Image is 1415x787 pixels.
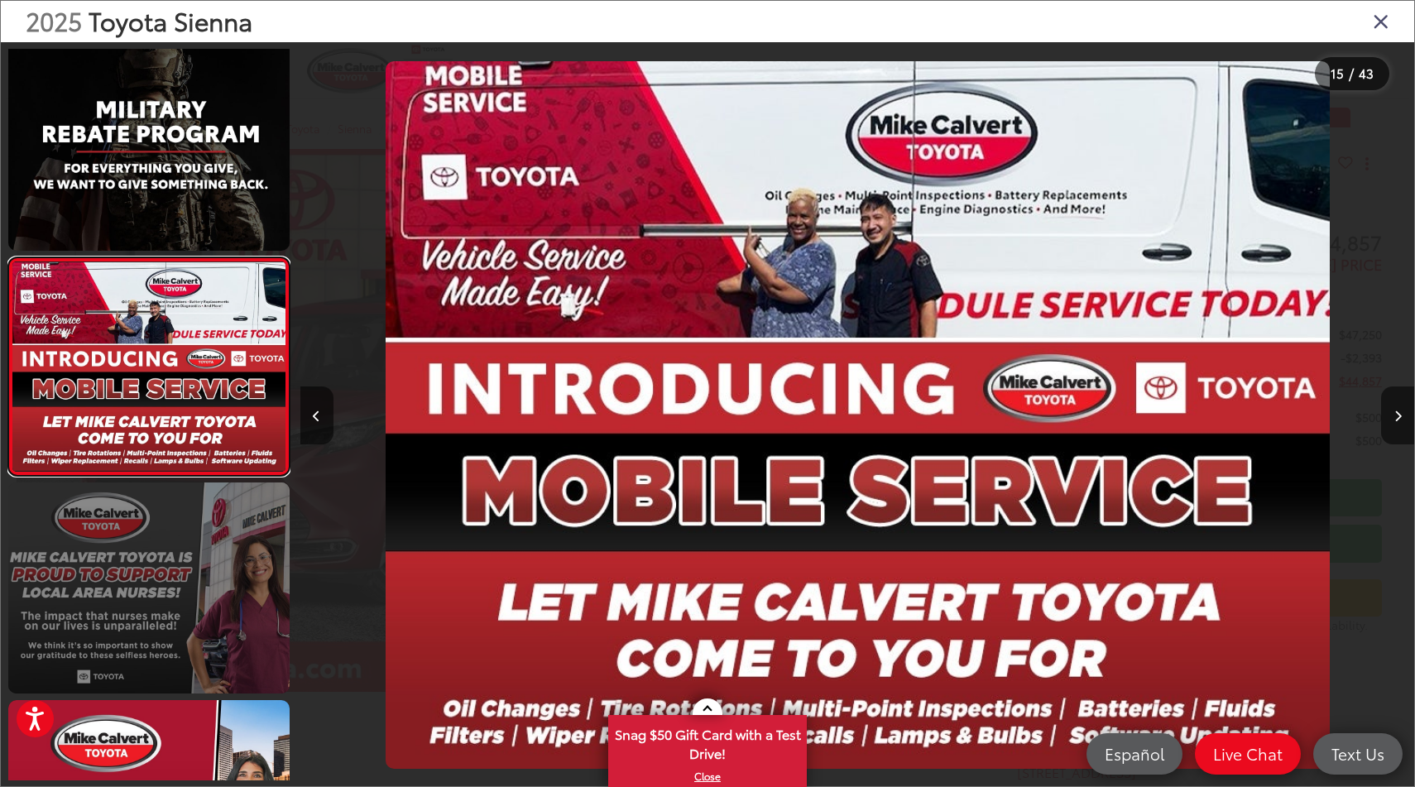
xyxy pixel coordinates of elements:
[1331,64,1344,82] span: 15
[300,386,333,444] button: Previous image
[1323,743,1393,764] span: Text Us
[1381,386,1414,444] button: Next image
[1096,743,1173,764] span: Español
[386,61,1330,770] img: 2025 Toyota Sienna XLE
[1086,733,1182,775] a: Español
[1373,10,1389,31] i: Close gallery
[1347,68,1355,79] span: /
[1359,64,1374,82] span: 43
[1205,743,1291,764] span: Live Chat
[300,61,1414,770] div: 2025 Toyota Sienna XLE 14
[89,2,252,38] span: Toyota Sienna
[610,717,805,767] span: Snag $50 Gift Card with a Test Drive!
[1313,733,1403,775] a: Text Us
[1195,733,1301,775] a: Live Chat
[6,37,292,252] img: 2025 Toyota Sienna XLE
[10,262,288,471] img: 2025 Toyota Sienna XLE
[26,2,82,38] span: 2025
